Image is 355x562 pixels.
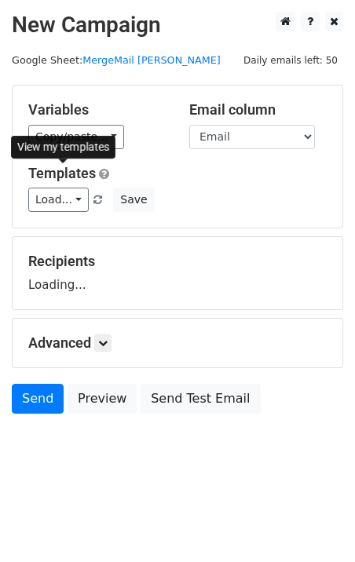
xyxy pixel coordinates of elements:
a: MergeMail [PERSON_NAME] [82,54,221,66]
h2: New Campaign [12,12,343,38]
a: Load... [28,188,89,212]
span: Daily emails left: 50 [238,52,343,69]
h5: Recipients [28,253,327,270]
a: Send Test Email [141,384,260,414]
div: View my templates [11,136,115,159]
button: Save [113,188,154,212]
small: Google Sheet: [12,54,221,66]
a: Copy/paste... [28,125,124,149]
h5: Variables [28,101,166,119]
a: Preview [68,384,137,414]
a: Templates [28,165,96,181]
div: Loading... [28,253,327,294]
a: Daily emails left: 50 [238,54,343,66]
a: Send [12,384,64,414]
h5: Email column [189,101,327,119]
h5: Advanced [28,334,327,352]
